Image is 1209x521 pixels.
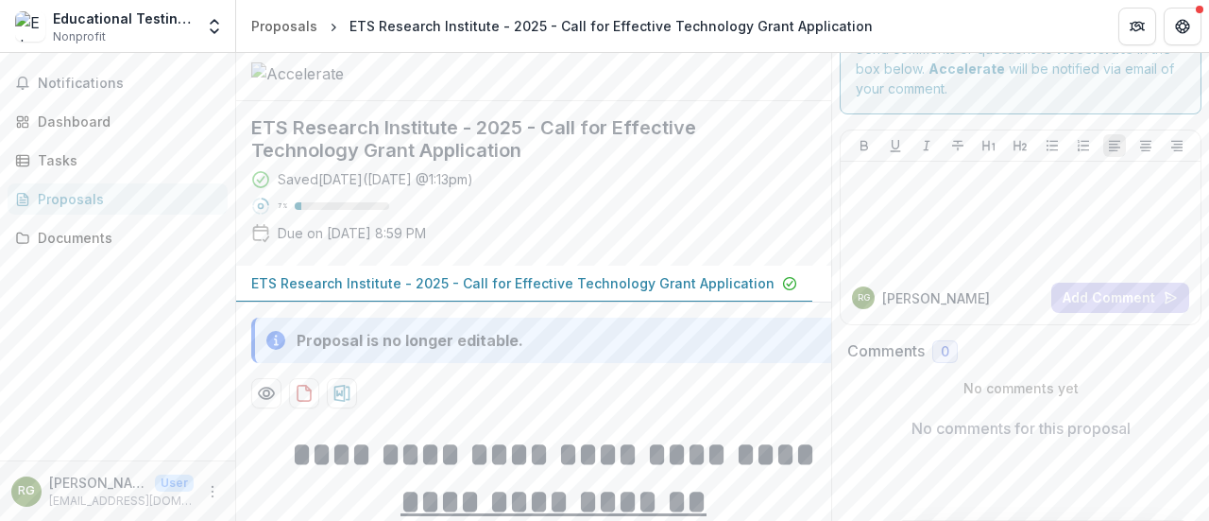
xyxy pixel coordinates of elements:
button: Heading 2 [1009,134,1031,157]
button: Strike [946,134,969,157]
button: Open entity switcher [201,8,228,45]
div: Send comments or questions to in the box below. will be notified via email of your comment. [840,23,1201,114]
button: More [201,480,224,503]
button: Align Right [1166,134,1188,157]
button: Add Comment [1051,283,1189,313]
button: Underline [884,134,907,157]
button: Heading 1 [978,134,1000,157]
div: Educational Testing Service [53,9,194,28]
div: Tasks [38,150,213,170]
p: Due on [DATE] 8:59 PM [278,223,426,243]
p: [PERSON_NAME] [49,473,147,493]
div: Documents [38,228,213,248]
span: Notifications [38,76,220,92]
button: Italicize [915,134,938,157]
div: Proposals [38,189,213,209]
button: Bold [853,134,876,157]
p: ETS Research Institute - 2025 - Call for Effective Technology Grant Application [251,273,775,293]
span: 0 [941,344,949,360]
div: Reginald Gooch [858,293,870,303]
p: [PERSON_NAME] [882,288,990,308]
p: No comments for this proposal [911,417,1131,440]
p: 7 % [278,200,287,213]
p: User [155,475,194,492]
a: Proposals [8,183,228,215]
div: Dashboard [38,112,213,131]
div: Reginald Gooch [18,485,35,497]
a: Proposals [244,12,325,40]
button: Partners [1118,8,1156,45]
button: Notifications [8,68,228,98]
p: [EMAIL_ADDRESS][DOMAIN_NAME] [49,493,194,510]
span: Nonprofit [53,28,106,45]
img: Accelerate [251,62,440,85]
nav: breadcrumb [244,12,880,40]
button: Align Left [1103,134,1126,157]
button: download-proposal [327,378,357,408]
div: ETS Research Institute - 2025 - Call for Effective Technology Grant Application [349,16,873,36]
a: Documents [8,222,228,253]
button: Ordered List [1072,134,1095,157]
a: Tasks [8,145,228,176]
h2: Comments [847,342,925,360]
button: Get Help [1164,8,1201,45]
p: No comments yet [847,378,1194,398]
img: Educational Testing Service [15,11,45,42]
div: Proposal is no longer editable. [297,329,523,352]
div: Proposals [251,16,317,36]
a: Dashboard [8,106,228,137]
button: Preview 1a008686-33e7-4c8c-b8d6-68d8a01a9043-0.pdf [251,378,281,408]
button: Align Center [1134,134,1157,157]
button: download-proposal [289,378,319,408]
button: Bullet List [1041,134,1064,157]
div: Saved [DATE] ( [DATE] @ 1:13pm ) [278,169,473,189]
h2: ETS Research Institute - 2025 - Call for Effective Technology Grant Application [251,116,786,162]
strong: Accelerate [928,61,1005,77]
